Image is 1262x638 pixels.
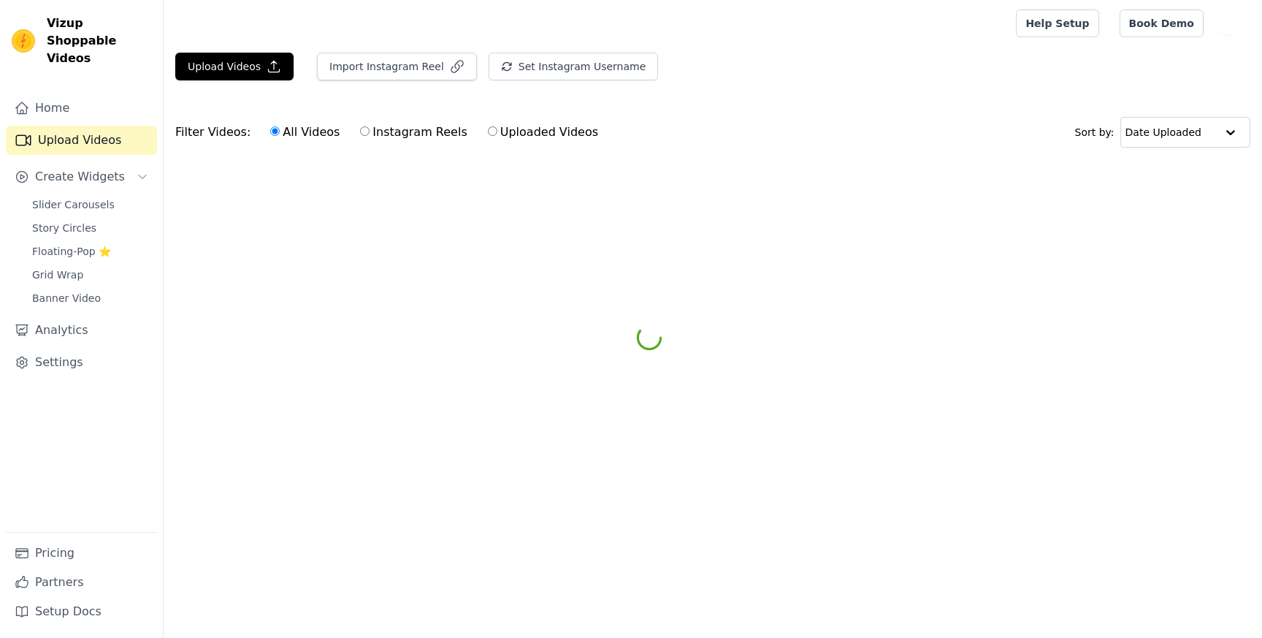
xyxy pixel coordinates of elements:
span: Slider Carousels [32,197,115,212]
span: Floating-Pop ⭐ [32,244,111,259]
a: Banner Video [23,288,157,308]
button: Set Instagram Username [489,53,658,80]
label: Uploaded Videos [487,123,599,142]
a: Analytics [6,316,157,345]
span: Create Widgets [35,168,125,186]
img: Vizup [12,29,35,53]
span: Vizup Shoppable Videos [47,15,151,67]
a: Setup Docs [6,597,157,626]
a: Slider Carousels [23,194,157,215]
a: Pricing [6,539,157,568]
span: Banner Video [32,291,101,305]
button: Create Widgets [6,162,157,191]
button: Upload Videos [175,53,294,80]
a: Settings [6,348,157,377]
button: Import Instagram Reel [317,53,477,80]
label: All Videos [269,123,340,142]
a: Partners [6,568,157,597]
div: Filter Videos: [175,115,606,149]
a: Home [6,94,157,123]
input: Instagram Reels [360,126,370,136]
input: All Videos [270,126,280,136]
input: Uploaded Videos [488,126,497,136]
span: Grid Wrap [32,267,83,282]
span: Story Circles [32,221,96,235]
a: Help Setup [1016,10,1098,37]
div: Sort by: [1075,117,1251,148]
a: Story Circles [23,218,157,238]
a: Upload Videos [6,126,157,155]
a: Grid Wrap [23,265,157,285]
a: Floating-Pop ⭐ [23,241,157,262]
label: Instagram Reels [359,123,467,142]
a: Book Demo [1120,10,1204,37]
